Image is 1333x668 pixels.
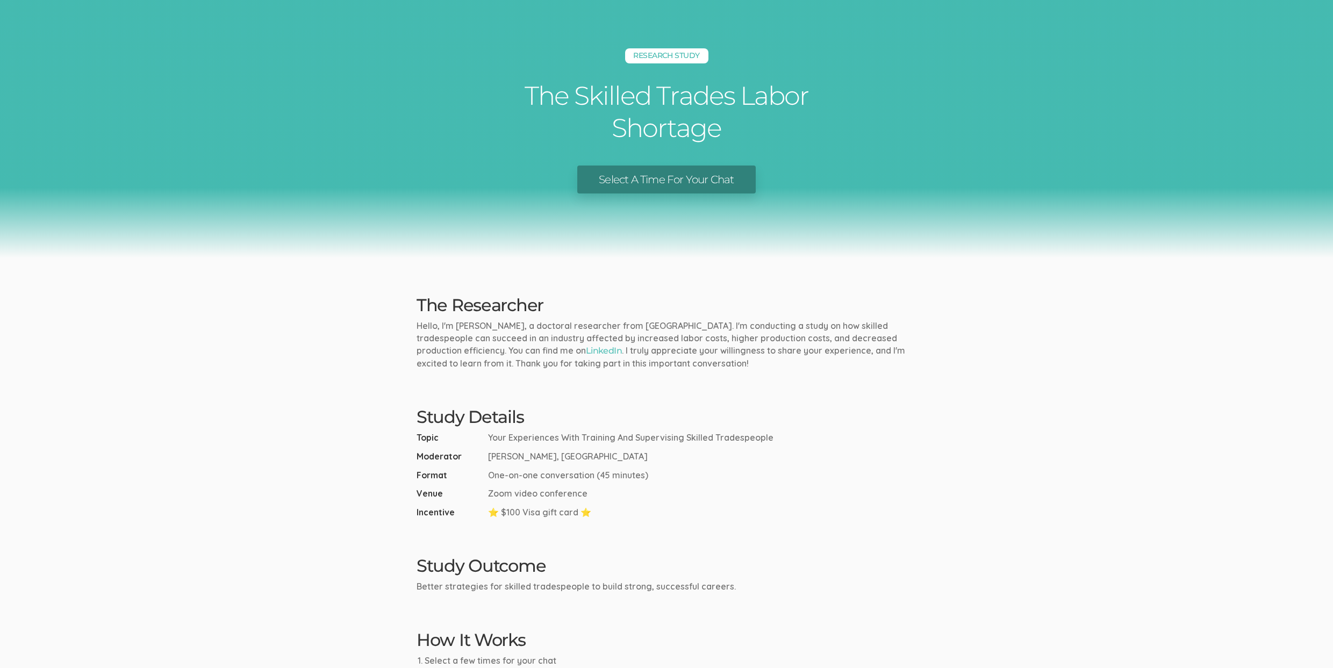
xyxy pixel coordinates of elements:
[417,487,484,500] span: Venue
[417,506,484,519] span: Incentive
[417,296,916,314] h2: The Researcher
[586,346,622,356] a: LinkedIn
[417,580,916,593] p: Better strategies for skilled tradespeople to build strong, successful careers.
[505,80,828,144] h1: The Skilled Trades Labor Shortage
[488,432,773,444] span: Your Experiences With Training And Supervising Skilled Tradespeople
[417,432,484,444] span: Topic
[417,630,916,649] h2: How It Works
[488,469,648,482] span: One-on-one conversation (45 minutes)
[488,487,587,500] span: Zoom video conference
[418,655,916,667] li: Select a few times for your chat
[417,556,916,575] h2: Study Outcome
[577,166,755,194] a: Select A Time For Your Chat
[488,450,648,463] span: [PERSON_NAME], [GEOGRAPHIC_DATA]
[625,48,708,63] h5: Research Study
[417,407,916,426] h2: Study Details
[417,450,484,463] span: Moderator
[488,506,591,519] span: ⭐ $100 Visa gift card ⭐
[417,469,484,482] span: Format
[417,320,916,369] p: Hello, I'm [PERSON_NAME], a doctoral researcher from [GEOGRAPHIC_DATA]. I'm conducting a study on...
